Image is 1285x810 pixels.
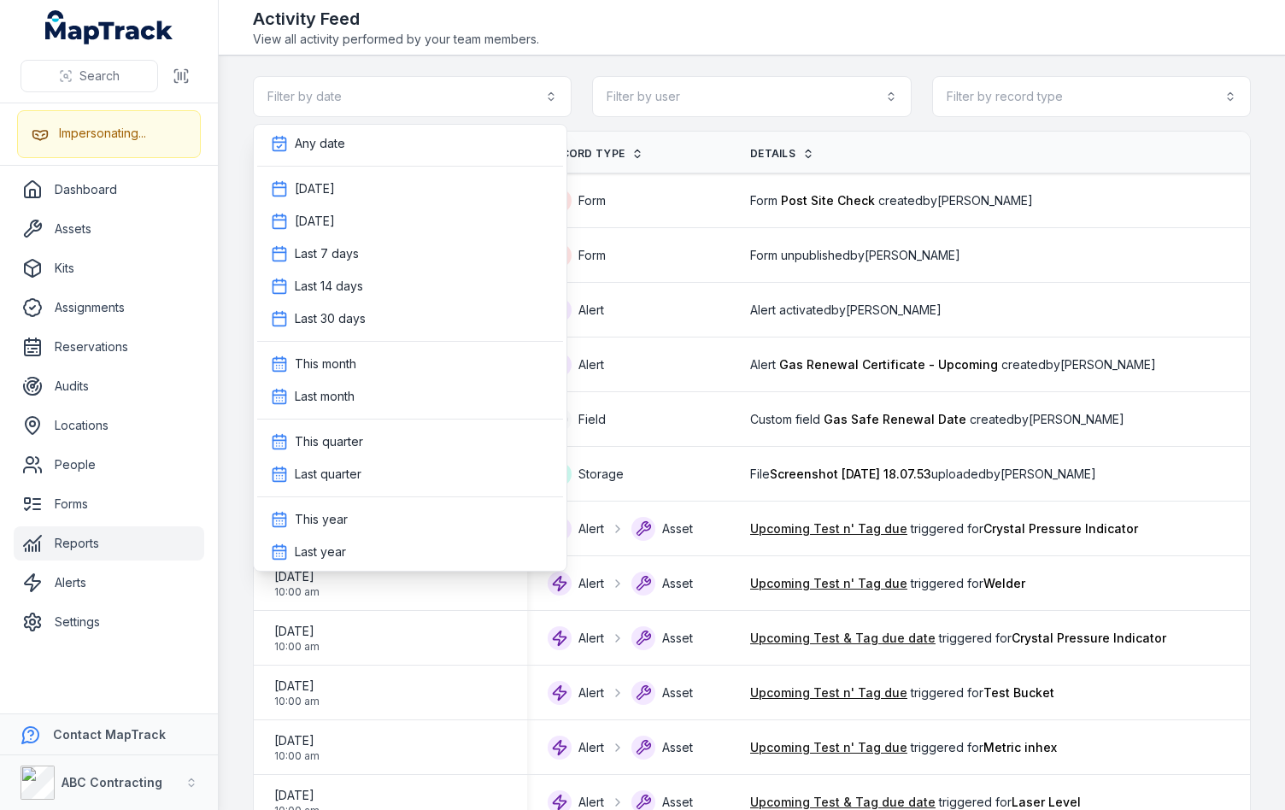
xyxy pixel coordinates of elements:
span: Last 30 days [295,310,366,327]
span: Last 14 days [295,278,363,295]
button: Filter by date [253,76,572,117]
span: This year [295,511,348,528]
span: Any date [295,135,345,152]
span: Last month [295,388,355,405]
span: [DATE] [295,213,335,230]
span: This quarter [295,433,363,450]
span: This month [295,355,356,373]
span: [DATE] [295,180,335,197]
span: Last 7 days [295,245,359,262]
span: Last year [295,543,346,561]
span: Last quarter [295,466,361,483]
div: Filter by date [253,124,567,572]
